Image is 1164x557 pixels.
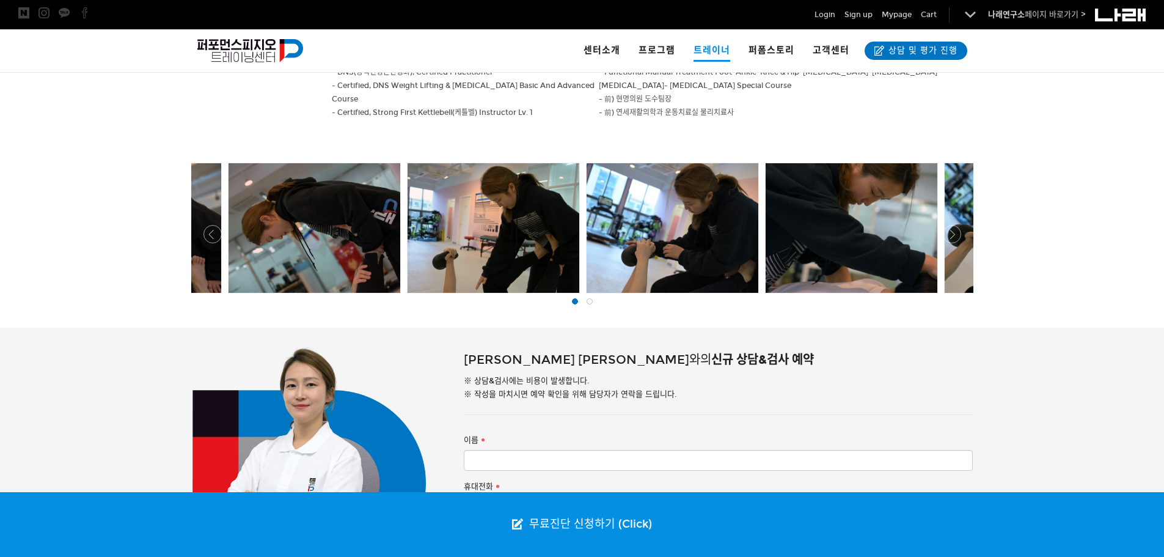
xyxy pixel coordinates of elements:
span: - DNS(동적신경근안정화), Certified Practitioner [332,68,493,76]
span: - Certified, DNS Weight Lifting & [MEDICAL_DATA] Basic And Advanced Course [332,81,595,103]
a: 트레이너 [684,29,739,72]
a: 상담 및 평가 진행 [865,42,967,60]
span: - 前) 현명의원 도수팀장 [599,95,672,103]
a: 센터소개 [574,29,629,72]
a: 퍼폼스토리 [739,29,803,72]
a: 고객센터 [803,29,858,72]
span: 퍼폼스토리 [749,45,794,56]
span: 신규 상담&검사 예약 [711,352,814,367]
span: - 前) 연세재활의학과 운동치료실 물리치료사 [599,108,734,117]
span: 프로그램 [639,45,675,56]
a: 나래연구소페이지 바로가기 > [988,10,1086,20]
a: Login [814,9,835,21]
a: 무료진단 신청하기 (Click) [500,492,664,557]
p: ※ 작성을 마치시면 예약 확인을 위해 담당자가 연락을 드립니다. [464,388,973,401]
span: 상담 및 평가 진행 [885,45,957,57]
span: - Functional Manual Treatment Foot-Ankle-Knee & Hip-[MEDICAL_DATA]-[MEDICAL_DATA] [MEDICAL_DATA]-... [599,68,937,90]
strong: 나래연구소 [988,10,1025,20]
span: 트레이너 [694,40,730,62]
p: ※ 상담&검사에는 비용이 발생합니다. [464,374,973,388]
span: - Certified, Strong First Kettlebell(케틀벨) Instructor Lv. 1 [332,108,533,117]
span: [PERSON_NAME] [PERSON_NAME]와의 [464,352,711,367]
a: Sign up [844,9,873,21]
span: 고객센터 [813,45,849,56]
a: Mypage [882,9,912,21]
a: 프로그램 [629,29,684,72]
span: 센터소개 [584,45,620,56]
a: Cart [921,9,937,21]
